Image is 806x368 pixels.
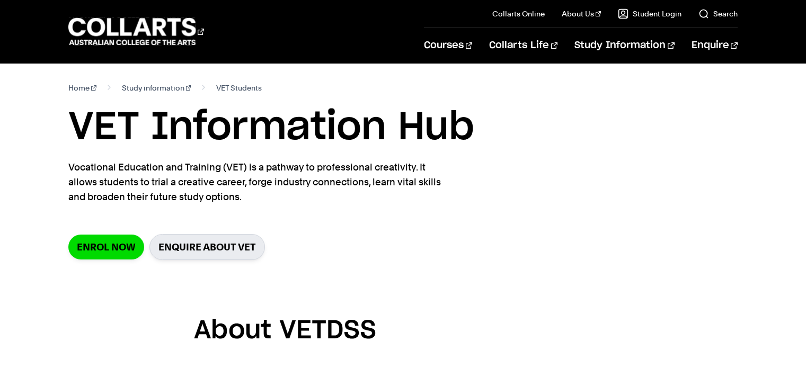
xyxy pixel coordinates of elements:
a: Study information [122,80,191,95]
a: Study Information [574,28,674,63]
a: About Us [562,8,601,19]
a: Collarts Life [489,28,557,63]
a: Enquire about VET [149,234,265,260]
a: Student Login [618,8,681,19]
div: Go to homepage [68,16,204,47]
a: Home [68,80,96,95]
h3: About VETDSS [194,311,613,352]
a: Collarts Online [492,8,545,19]
a: Enquire [692,28,738,63]
a: Enrol Now [68,235,144,259]
a: Search [698,8,738,19]
span: VET Students [216,80,262,95]
h1: VET Information Hub [68,104,737,151]
a: Courses [424,28,472,63]
p: Vocational Education and Training (VET) is a pathway to professional creativity. It allows studen... [68,160,455,204]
